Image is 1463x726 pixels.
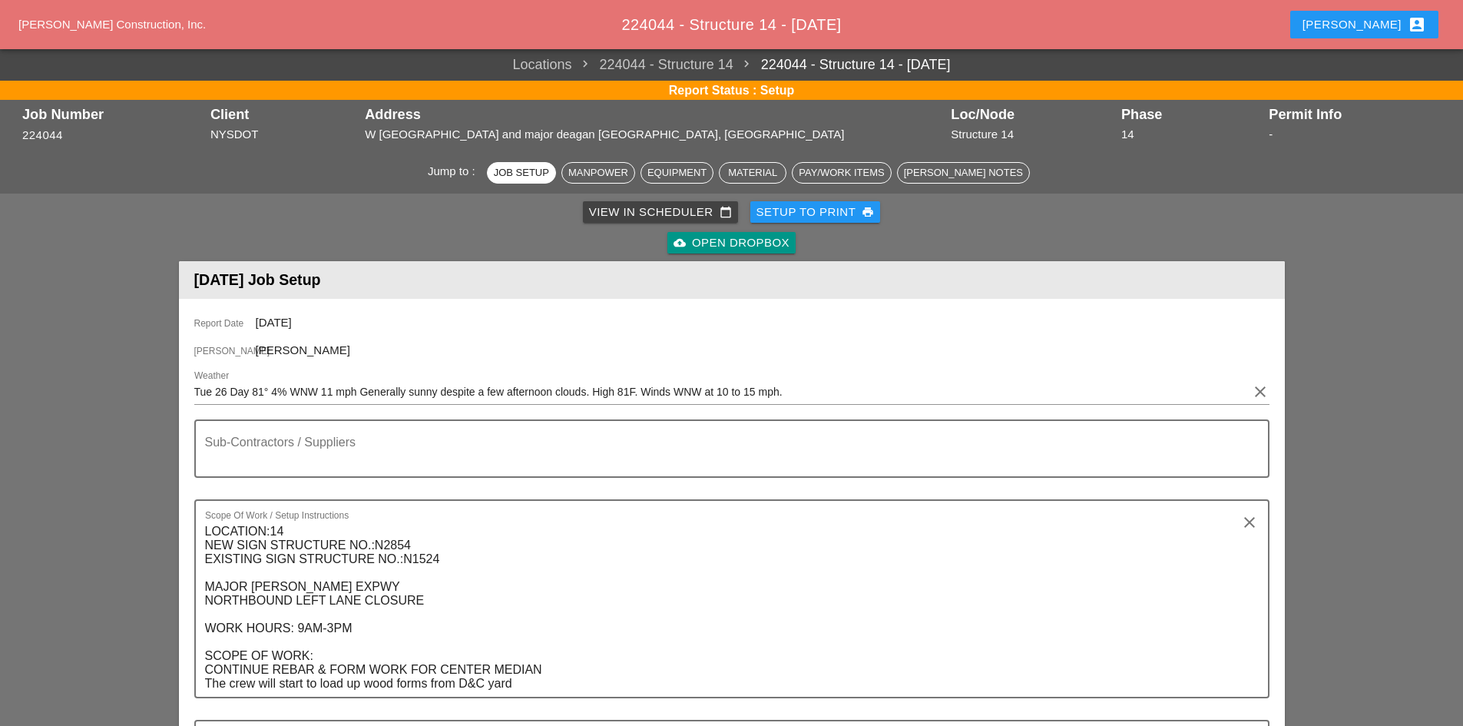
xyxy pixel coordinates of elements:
button: Pay/Work Items [792,162,891,184]
span: 224044 - Structure 14 - [DATE] [621,16,841,33]
i: print [862,206,874,218]
span: [PERSON_NAME] [194,344,256,358]
span: Report Date [194,317,256,330]
button: Job Setup [487,162,556,184]
a: 224044 - Structure 14 - [DATE] [733,55,951,75]
span: 224044 - Structure 14 [572,55,733,75]
i: cloud_upload [674,237,686,249]
div: Pay/Work Items [799,165,884,181]
div: [PERSON_NAME] Notes [904,165,1023,181]
div: Structure 14 [951,126,1114,144]
a: Locations [513,55,572,75]
i: clear [1251,383,1269,401]
div: [PERSON_NAME] [1302,15,1426,34]
input: Weather [194,380,1248,404]
div: NYSDOT [210,126,357,144]
div: Address [365,107,943,122]
div: Client [210,107,357,122]
span: [PERSON_NAME] [256,343,350,356]
div: View in Scheduler [589,204,732,221]
div: W [GEOGRAPHIC_DATA] and major deagan [GEOGRAPHIC_DATA], [GEOGRAPHIC_DATA] [365,126,943,144]
i: calendar_today [720,206,732,218]
i: clear [1240,513,1259,532]
div: Job Number [22,107,203,122]
div: Permit Info [1269,107,1441,122]
div: Setup to Print [756,204,875,221]
div: Manpower [568,165,628,181]
a: [PERSON_NAME] Construction, Inc. [18,18,206,31]
i: account_box [1408,15,1426,34]
button: 224044 [22,127,63,144]
button: Material [719,162,786,184]
div: Phase [1121,107,1261,122]
div: - [1269,126,1441,144]
div: 14 [1121,126,1261,144]
header: [DATE] Job Setup [179,261,1285,299]
button: Setup to Print [750,201,881,223]
span: Jump to : [428,164,482,177]
span: [DATE] [256,316,292,329]
div: Equipment [647,165,707,181]
div: Loc/Node [951,107,1114,122]
button: [PERSON_NAME] Notes [897,162,1030,184]
button: Manpower [561,162,635,184]
textarea: Sub-Contractors / Suppliers [205,439,1246,476]
a: View in Scheduler [583,201,738,223]
div: Material [726,165,779,181]
button: [PERSON_NAME] [1290,11,1438,38]
div: Job Setup [494,165,549,181]
a: Open Dropbox [667,232,796,254]
textarea: Scope Of Work / Setup Instructions [205,519,1246,697]
div: Open Dropbox [674,234,789,252]
button: Equipment [640,162,713,184]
